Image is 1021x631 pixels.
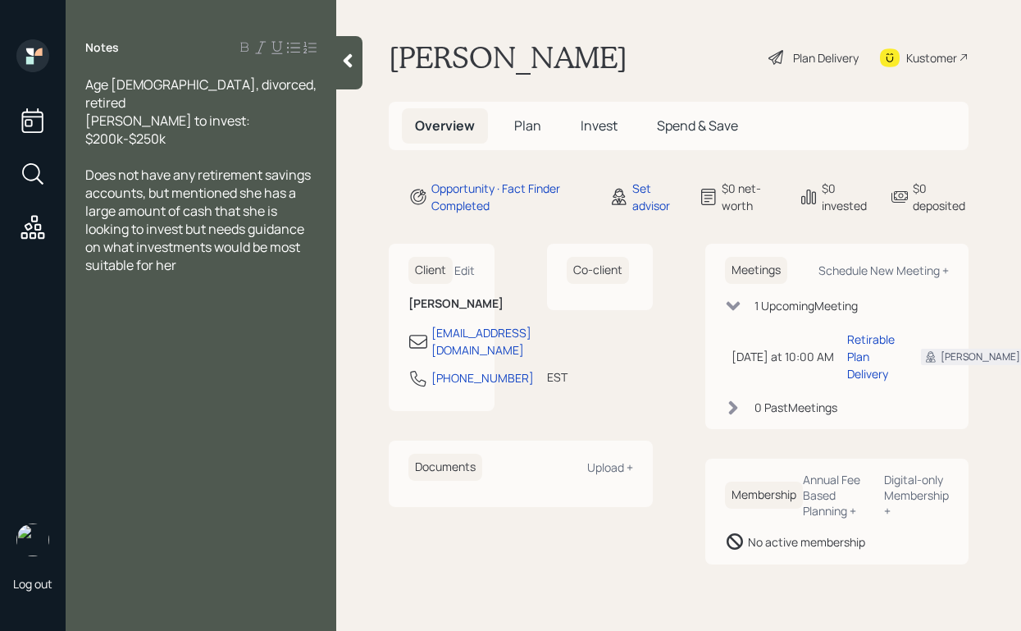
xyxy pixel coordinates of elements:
div: Log out [13,576,52,592]
div: Opportunity · Fact Finder Completed [431,180,590,214]
div: $0 invested [822,180,871,214]
div: Retirable Plan Delivery [847,331,895,382]
div: $0 net-worth [722,180,778,214]
div: [PERSON_NAME] [941,350,1020,364]
span: Plan [514,117,541,135]
h6: Membership [725,482,803,509]
div: No active membership [748,533,865,551]
div: Edit [454,263,475,278]
div: Schedule New Meeting + [818,263,949,278]
div: Digital-only Membership + [884,472,949,519]
span: Invest [581,117,618,135]
div: [PHONE_NUMBER] [431,369,534,386]
div: Set advisor [632,180,679,214]
div: Upload + [587,460,633,475]
h6: Documents [408,454,482,481]
div: [EMAIL_ADDRESS][DOMAIN_NAME] [431,324,531,359]
span: Spend & Save [657,117,738,135]
div: 0 Past Meeting s [754,399,837,416]
h6: Client [408,257,453,284]
div: 1 Upcoming Meeting [754,297,858,314]
span: Overview [415,117,475,135]
h1: [PERSON_NAME] [389,39,627,75]
div: Plan Delivery [793,49,859,66]
div: [DATE] at 10:00 AM [732,348,834,365]
h6: [PERSON_NAME] [408,297,475,311]
h6: Meetings [725,257,787,284]
img: robby-grisanti-headshot.png [16,524,49,556]
label: Notes [85,39,119,56]
div: Annual Fee Based Planning + [803,472,872,519]
span: Age [DEMOGRAPHIC_DATA], divorced, retired [PERSON_NAME] to invest: $200k-$250k [85,75,319,148]
div: $0 deposited [913,180,969,214]
div: Kustomer [906,49,957,66]
h6: Co-client [567,257,629,284]
span: Does not have any retirement savings accounts, but mentioned she has a large amount of cash that ... [85,166,313,274]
